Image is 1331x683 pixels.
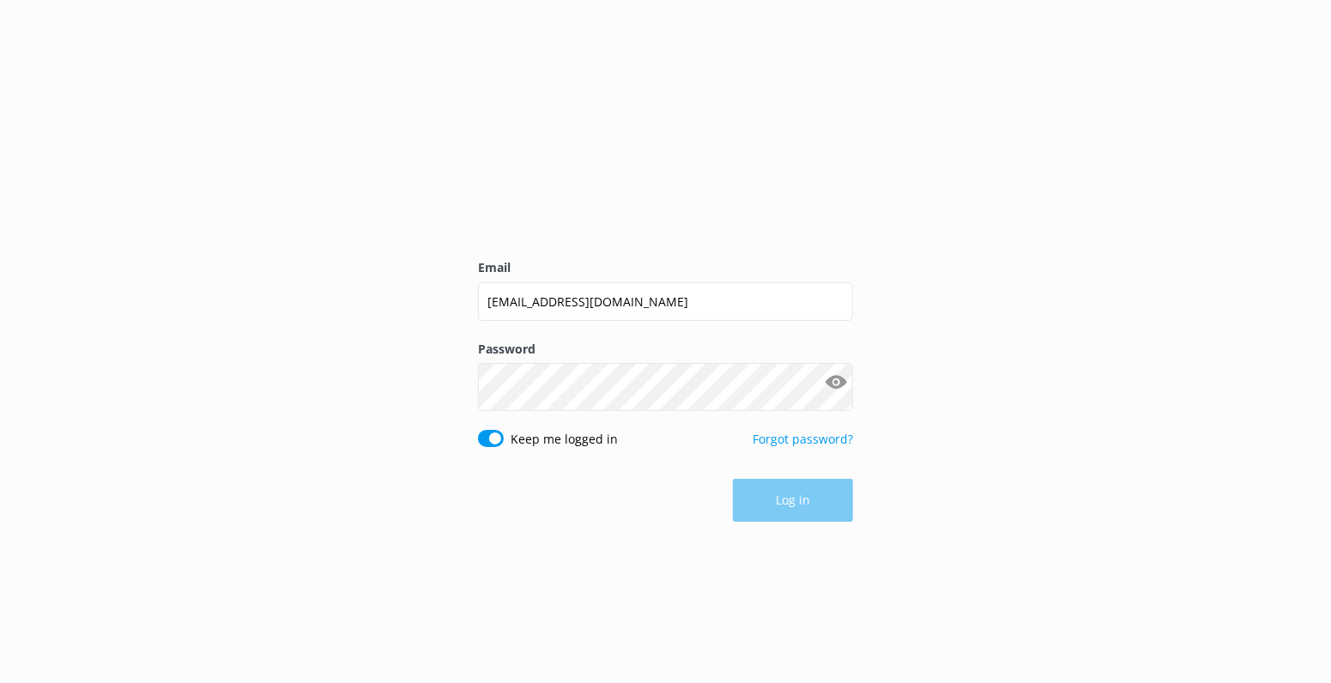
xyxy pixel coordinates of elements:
[478,258,854,277] label: Email
[511,430,618,449] label: Keep me logged in
[753,431,853,447] a: Forgot password?
[478,282,854,321] input: user@emailaddress.com
[478,340,854,359] label: Password
[819,366,853,400] button: Show password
